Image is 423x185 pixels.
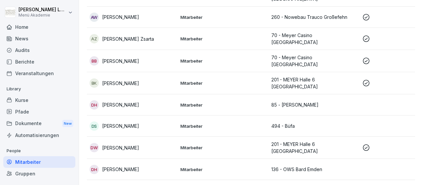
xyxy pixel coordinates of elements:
div: DH [90,100,99,110]
p: 201 - MEYER Halle 6 [GEOGRAPHIC_DATA] [271,76,357,90]
a: Mitarbeiter [3,156,75,168]
a: Automatisierungen [3,129,75,141]
div: DW [90,143,99,152]
a: Berichte [3,56,75,68]
p: [PERSON_NAME] [102,144,139,151]
a: Veranstaltungen [3,68,75,79]
p: Mitarbeiter [180,102,266,108]
div: New [62,120,73,127]
a: Kurse [3,94,75,106]
p: Mitarbeiter [180,36,266,42]
p: 136 - OWS Bard Emden [271,166,357,173]
p: Mitarbeiter [180,58,266,64]
p: [PERSON_NAME] Lechler [19,7,67,13]
p: Mitarbeiter [180,14,266,20]
div: Dokumente [3,117,75,130]
p: [PERSON_NAME] [102,166,139,173]
p: [PERSON_NAME] [102,122,139,129]
p: Mitarbeiter [180,80,266,86]
a: Audits [3,44,75,56]
p: [PERSON_NAME] [102,14,139,21]
p: People [3,146,75,156]
div: DS [90,121,99,131]
a: DokumenteNew [3,117,75,130]
p: 70 - Meyer Casino [GEOGRAPHIC_DATA] [271,32,357,46]
div: DH [90,165,99,174]
p: 201 - MEYER Halle 6 [GEOGRAPHIC_DATA] [271,141,357,155]
a: Home [3,21,75,33]
div: BB [90,56,99,66]
p: Menü Akademie [19,13,67,18]
p: Library [3,84,75,94]
p: 70 - Meyer Casino [GEOGRAPHIC_DATA] [271,54,357,68]
p: [PERSON_NAME] [102,58,139,65]
div: AZ [90,34,99,43]
p: Mitarbeiter [180,145,266,151]
div: AW [90,13,99,22]
p: [PERSON_NAME] [102,80,139,87]
div: BK [90,78,99,88]
p: Mitarbeiter [180,166,266,172]
p: Mitarbeiter [180,123,266,129]
p: 260 - Nowebau Trauco Großefehn [271,14,357,21]
a: News [3,33,75,44]
p: [PERSON_NAME] [102,101,139,108]
a: Gruppen [3,168,75,179]
p: 494 - Büfa [271,122,357,129]
p: 85 - [PERSON_NAME] [271,101,357,108]
a: Pfade [3,106,75,117]
p: [PERSON_NAME] Zsarta [102,35,154,42]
